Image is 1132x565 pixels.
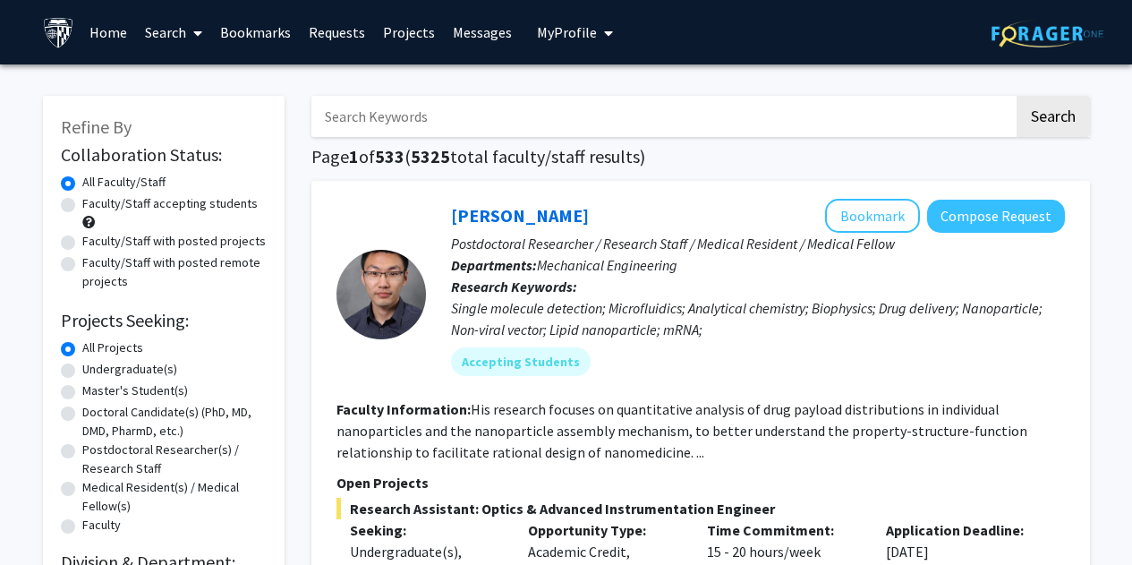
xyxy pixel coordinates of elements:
[336,400,1027,461] fg-read-more: His research focuses on quantitative analysis of drug payload distributions in individual nanopar...
[375,145,404,167] span: 533
[82,403,267,441] label: Doctoral Candidate(s) (PhD, MD, DMD, PharmD, etc.)
[61,116,132,138] span: Refine By
[81,1,136,64] a: Home
[350,519,502,541] p: Seeking:
[886,519,1038,541] p: Application Deadline:
[300,1,374,64] a: Requests
[82,194,258,213] label: Faculty/Staff accepting students
[349,145,359,167] span: 1
[825,199,920,233] button: Add Sixuan Li to Bookmarks
[451,297,1065,340] div: Single molecule detection; Microfluidics; Analytical chemistry; Biophysics; Drug delivery; Nanopa...
[537,23,597,41] span: My Profile
[61,310,267,331] h2: Projects Seeking:
[82,338,143,357] label: All Projects
[82,173,166,192] label: All Faculty/Staff
[82,360,177,379] label: Undergraduate(s)
[451,233,1065,254] p: Postdoctoral Researcher / Research Staff / Medical Resident / Medical Fellow
[136,1,211,64] a: Search
[451,204,589,227] a: [PERSON_NAME]
[528,519,680,541] p: Opportunity Type:
[444,1,521,64] a: Messages
[311,96,1014,137] input: Search Keywords
[451,347,591,376] mat-chip: Accepting Students
[927,200,1065,233] button: Compose Request to Sixuan Li
[336,472,1065,493] p: Open Projects
[992,20,1103,47] img: ForagerOne Logo
[82,232,266,251] label: Faculty/Staff with posted projects
[707,519,859,541] p: Time Commitment:
[311,146,1090,167] h1: Page of ( total faculty/staff results)
[374,1,444,64] a: Projects
[82,478,267,516] label: Medical Resident(s) / Medical Fellow(s)
[43,17,74,48] img: Johns Hopkins University Logo
[211,1,300,64] a: Bookmarks
[61,144,267,166] h2: Collaboration Status:
[537,256,677,274] span: Mechanical Engineering
[82,516,121,535] label: Faculty
[411,145,450,167] span: 5325
[82,381,188,400] label: Master's Student(s)
[336,498,1065,519] span: Research Assistant: Optics & Advanced Instrumentation Engineer
[451,278,577,295] b: Research Keywords:
[13,484,76,552] iframe: Chat
[1017,96,1090,137] button: Search
[82,253,267,291] label: Faculty/Staff with posted remote projects
[336,400,471,418] b: Faculty Information:
[451,256,537,274] b: Departments:
[82,441,267,478] label: Postdoctoral Researcher(s) / Research Staff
